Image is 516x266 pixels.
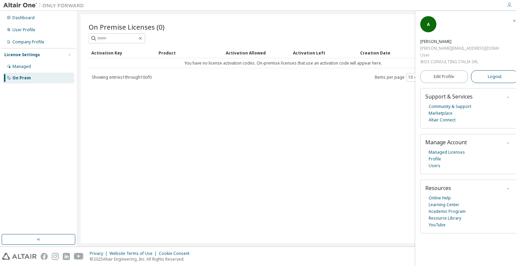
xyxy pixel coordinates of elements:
div: License Settings [4,52,40,58]
div: On Prem [12,75,31,81]
a: Learning Center [429,201,459,208]
img: Altair One [3,2,87,9]
div: IKOS CONSULTING ITALIA SRL [420,59,499,65]
div: Company Profile [12,39,44,45]
span: Items per page [375,73,419,82]
span: Support & Services [425,93,473,100]
div: Dashboard [12,15,35,21]
div: Managed [12,64,31,69]
div: Activation Left [293,47,355,58]
div: Creation Date [360,47,475,58]
div: Privacy [90,251,110,256]
a: Managed Licenses [429,149,465,156]
div: User Profile [12,27,35,33]
span: Edit Profile [434,74,454,79]
td: You have no license activation codes. On-premise licenses that use an activation code will appear... [89,58,478,68]
span: On Premise Licenses (0) [89,22,165,32]
a: YouTube [429,222,445,228]
div: Activation Key [91,47,153,58]
a: Community & Support [429,103,471,110]
img: linkedin.svg [63,253,70,260]
div: Website Terms of Use [110,251,159,256]
img: instagram.svg [52,253,59,260]
div: Cookie Consent [159,251,193,256]
img: facebook.svg [41,253,48,260]
img: altair_logo.svg [2,253,37,260]
span: Logout [488,73,502,80]
div: User [420,52,499,59]
a: Resource Library [429,215,461,222]
a: Marketplace [429,110,453,117]
div: Andrea Girau [420,38,499,45]
a: Profile [429,156,441,162]
span: Manage Account [425,139,467,146]
p: © 2025 Altair Engineering, Inc. All Rights Reserved. [90,256,193,262]
a: Users [429,162,440,169]
div: Product [159,47,220,58]
span: A [427,22,430,27]
span: Resources [425,184,451,192]
button: 10 [408,75,417,80]
a: Edit Profile [420,70,468,83]
a: Online Help [429,195,451,201]
img: youtube.svg [74,253,84,260]
div: Activation Allowed [226,47,288,58]
div: [PERSON_NAME][EMAIL_ADDRESS][DOMAIN_NAME] [420,45,499,52]
a: Academic Program [429,208,466,215]
span: Showing entries 1 through 10 of 0 [92,74,152,80]
a: Altair Connect [429,117,456,123]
